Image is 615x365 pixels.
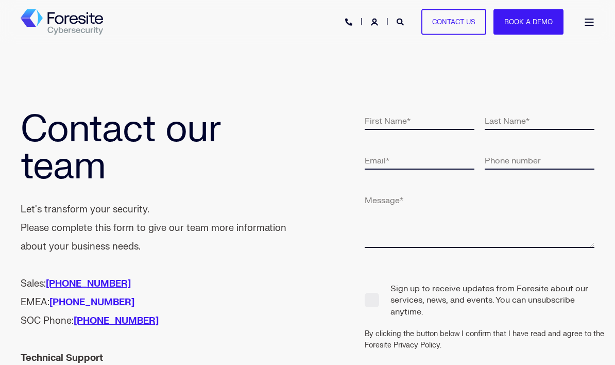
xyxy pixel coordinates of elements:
h1: Contact our team [21,111,307,185]
input: Phone number [485,151,594,170]
strong: Technical Support [21,352,103,364]
a: [PHONE_NUMBER] [46,278,131,290]
div: By clicking the button below I confirm that I have read and agree to the Foresite Privacy Policy. [365,328,605,351]
a: Book a Demo [493,9,563,35]
a: Back to Home [21,9,103,35]
a: Open Burger Menu [579,13,600,31]
img: Foresite logo, a hexagon shape of blues with a directional arrow to the right hand side, and the ... [21,9,103,35]
input: First Name* [365,111,474,130]
a: Open Search [397,17,406,26]
a: Login [371,17,380,26]
span: Sign up to receive updates from Foresite about our services, news, and events. You can unsubscrib... [365,283,594,318]
a: [PHONE_NUMBER] [74,315,159,327]
a: Contact Us [421,9,486,35]
div: Sales: EMEA: SOC Phone: [21,275,307,330]
input: Email* [365,151,474,170]
input: Last Name* [485,111,594,130]
a: [PHONE_NUMBER] [49,296,134,308]
div: Please complete this form to give our team more information about your business needs. [21,219,307,256]
div: Let's transform your security. [21,201,307,219]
